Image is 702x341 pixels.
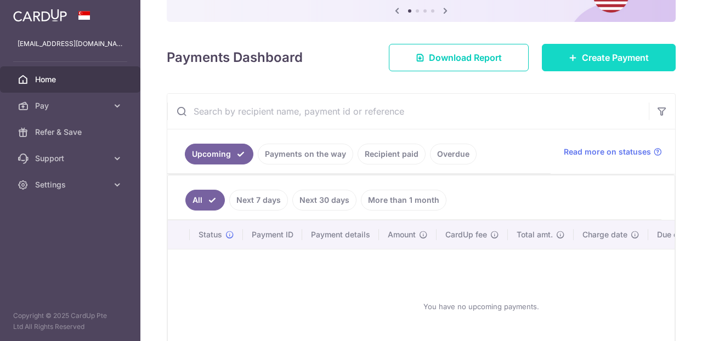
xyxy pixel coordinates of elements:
a: Payments on the way [258,144,353,164]
span: Due date [657,229,690,240]
span: Create Payment [582,51,649,64]
p: [EMAIL_ADDRESS][DOMAIN_NAME] [18,38,123,49]
img: CardUp [13,9,67,22]
a: Recipient paid [358,144,426,164]
span: Refer & Save [35,127,107,138]
a: Create Payment [542,44,676,71]
span: Pay [35,100,107,111]
span: Download Report [429,51,502,64]
span: Charge date [582,229,627,240]
span: Read more on statuses [564,146,651,157]
input: Search by recipient name, payment id or reference [167,94,649,129]
span: Home [35,74,107,85]
a: Overdue [430,144,477,164]
th: Payment details [302,220,379,249]
a: More than 1 month [361,190,446,211]
a: Read more on statuses [564,146,662,157]
a: All [185,190,225,211]
span: Support [35,153,107,164]
span: CardUp fee [445,229,487,240]
a: Next 7 days [229,190,288,211]
span: Status [199,229,222,240]
a: Upcoming [185,144,253,164]
span: Amount [388,229,416,240]
span: Help [25,8,47,18]
span: Total amt. [517,229,553,240]
a: Next 30 days [292,190,356,211]
span: Settings [35,179,107,190]
a: Download Report [389,44,529,71]
th: Payment ID [243,220,302,249]
h4: Payments Dashboard [167,48,303,67]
